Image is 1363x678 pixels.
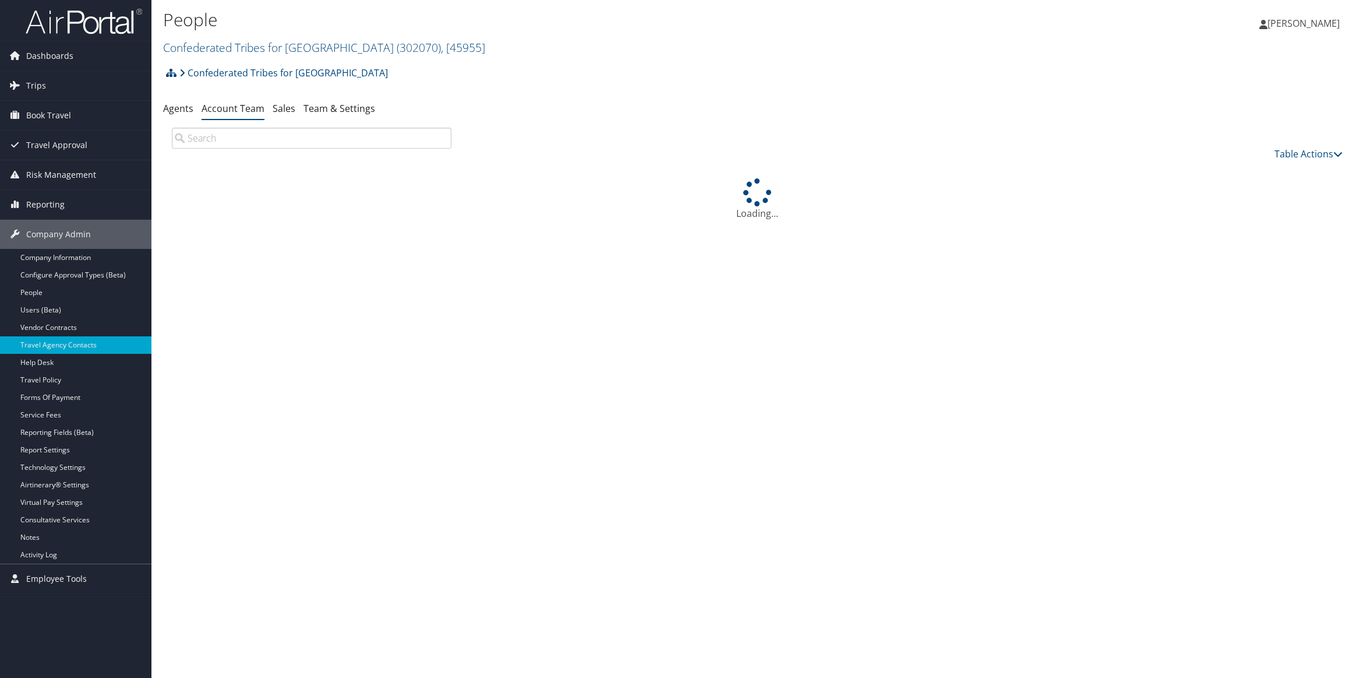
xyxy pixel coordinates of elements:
[1274,147,1343,160] a: Table Actions
[163,8,955,32] h1: People
[26,8,142,35] img: airportal-logo.png
[163,102,193,115] a: Agents
[441,40,485,55] span: , [ 45955 ]
[273,102,295,115] a: Sales
[1267,17,1340,30] span: [PERSON_NAME]
[163,40,485,55] a: Confederated Tribes for [GEOGRAPHIC_DATA]
[26,564,87,593] span: Employee Tools
[26,101,71,130] span: Book Travel
[26,160,96,189] span: Risk Management
[26,220,91,249] span: Company Admin
[163,178,1351,220] div: Loading...
[1259,6,1351,41] a: [PERSON_NAME]
[26,131,87,160] span: Travel Approval
[172,128,451,149] input: Search
[26,71,46,100] span: Trips
[303,102,375,115] a: Team & Settings
[26,190,65,219] span: Reporting
[202,102,264,115] a: Account Team
[179,61,388,85] a: Confederated Tribes for [GEOGRAPHIC_DATA]
[26,41,73,71] span: Dashboards
[397,40,441,55] span: ( 302070 )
